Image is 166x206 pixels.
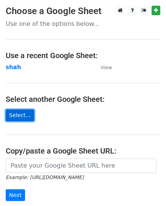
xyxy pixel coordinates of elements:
h4: Select another Google Sheet: [6,95,160,104]
a: shah [6,64,21,71]
p: Use one of the options below... [6,20,160,28]
input: Paste your Google Sheet URL here [6,158,157,173]
h4: Use a recent Google Sheet: [6,51,160,60]
iframe: Chat Widget [128,170,166,206]
h4: Copy/paste a Google Sheet URL: [6,146,160,155]
small: Example: [URL][DOMAIN_NAME] [6,174,84,180]
a: Select... [6,109,34,121]
h3: Choose a Google Sheet [6,6,160,17]
small: View [101,65,112,70]
input: Next [6,189,25,201]
a: View [93,64,112,71]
